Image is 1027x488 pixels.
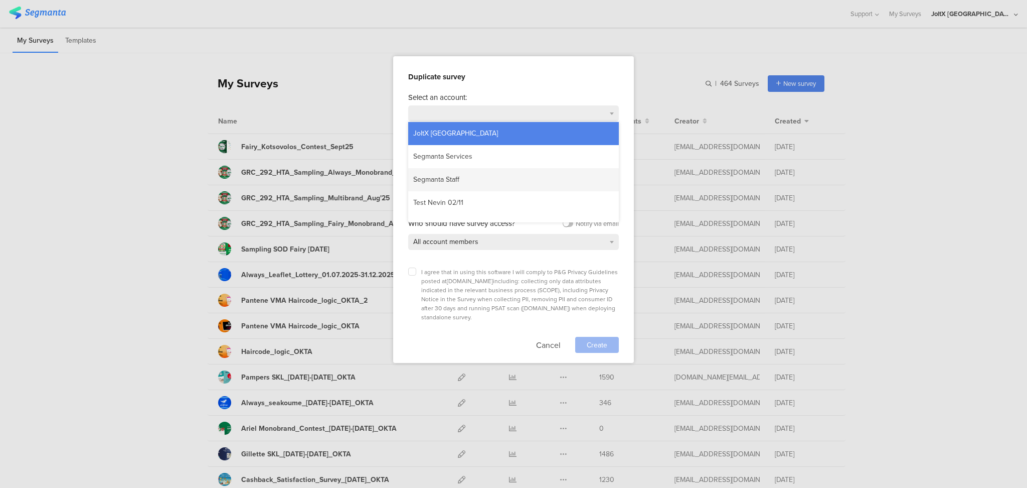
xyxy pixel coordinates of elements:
div: Who should have survey access? [408,218,515,229]
a: [DOMAIN_NAME] [447,277,493,286]
button: Cancel [536,337,561,353]
div: Test Nevin 02/11 [408,195,468,210]
div: Riel Test PGE [DATE] [408,218,481,233]
span: All account members [413,236,478,247]
div: Segmanta Staff [408,172,464,187]
div: Segmanta Services [408,149,477,164]
a: [DOMAIN_NAME] [523,304,569,313]
div: Duplicate survey [408,71,619,82]
span: I agree that in using this software I will comply to P&G Privacy Guidelines posted at including: ... [421,268,618,322]
div: JoltX [GEOGRAPHIC_DATA] [408,126,503,141]
div: Notify via email [576,219,619,228]
div: Select an account: [408,92,619,103]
